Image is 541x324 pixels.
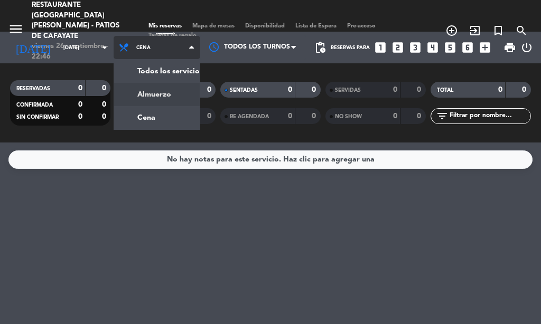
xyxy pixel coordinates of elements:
[98,41,111,54] i: arrow_drop_down
[136,45,151,51] span: Cena
[443,41,457,54] i: looks_5
[449,110,530,122] input: Filtrar por nombre...
[520,32,533,63] div: LOG OUT
[335,88,361,93] span: SERVIDAS
[114,106,200,129] a: Cena
[374,41,387,54] i: looks_one
[335,114,362,119] span: NO SHOW
[114,83,200,106] a: Almuerzo
[503,41,516,54] span: print
[187,23,240,29] span: Mapa de mesas
[461,41,474,54] i: looks_6
[102,101,108,108] strong: 0
[102,113,108,120] strong: 0
[288,112,292,120] strong: 0
[290,23,342,29] span: Lista de Espera
[331,45,370,51] span: Reservas para
[240,23,290,29] span: Disponibilidad
[498,86,502,93] strong: 0
[143,23,187,29] span: Mis reservas
[114,60,200,83] a: Todos los servicios
[78,101,82,108] strong: 0
[437,88,453,93] span: TOTAL
[230,114,269,119] span: RE AGENDADA
[522,86,528,93] strong: 0
[16,86,50,91] span: RESERVADAS
[78,84,82,92] strong: 0
[230,88,258,93] span: SENTADAS
[8,21,24,41] button: menu
[478,41,492,54] i: add_box
[408,41,422,54] i: looks_3
[417,86,423,93] strong: 0
[102,84,108,92] strong: 0
[492,24,505,37] i: turned_in_not
[288,86,292,93] strong: 0
[78,113,82,120] strong: 0
[312,86,318,93] strong: 0
[426,41,440,54] i: looks_4
[393,86,397,93] strong: 0
[8,21,24,37] i: menu
[417,112,423,120] strong: 0
[8,37,58,58] i: [DATE]
[391,41,405,54] i: looks_two
[393,112,397,120] strong: 0
[207,112,213,120] strong: 0
[520,41,533,54] i: power_settings_new
[342,23,381,29] span: Pre-acceso
[436,110,449,122] i: filter_list
[312,112,318,120] strong: 0
[314,41,327,54] span: pending_actions
[445,24,458,37] i: add_circle_outline
[167,154,375,166] div: No hay notas para este servicio. Haz clic para agregar una
[469,24,481,37] i: exit_to_app
[16,102,53,108] span: CONFIRMADA
[16,115,59,120] span: SIN CONFIRMAR
[207,86,213,93] strong: 0
[515,24,528,37] i: search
